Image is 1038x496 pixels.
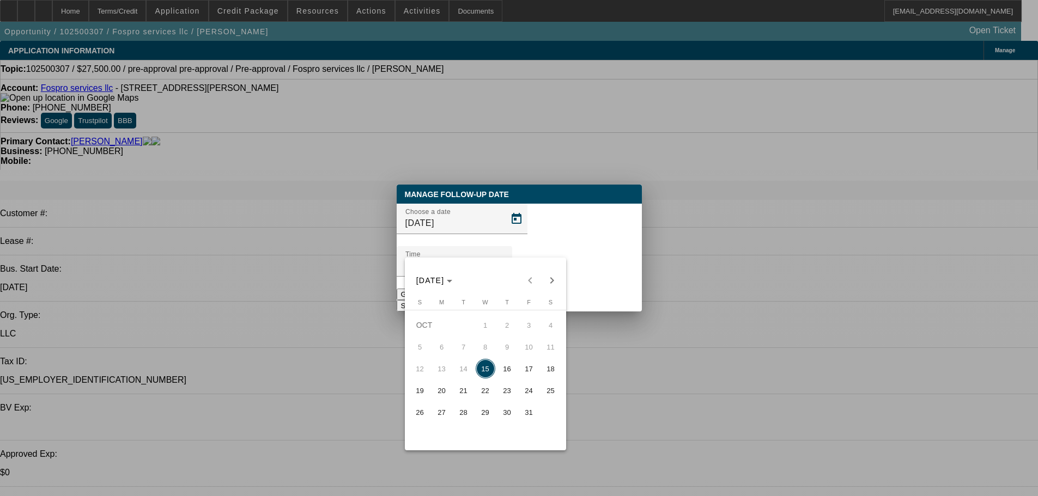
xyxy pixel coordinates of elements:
button: October 18, 2025 [540,358,562,379]
button: October 30, 2025 [496,401,518,423]
button: October 17, 2025 [518,358,540,379]
span: 10 [519,337,539,357]
span: 26 [410,402,430,422]
span: 9 [497,337,517,357]
span: 6 [432,337,452,357]
button: October 10, 2025 [518,336,540,358]
button: October 15, 2025 [475,358,496,379]
span: T [505,299,509,305]
span: 15 [476,359,495,378]
span: S [418,299,422,305]
button: October 12, 2025 [409,358,431,379]
span: 23 [497,381,517,400]
span: 4 [541,315,561,335]
span: S [549,299,553,305]
button: October 31, 2025 [518,401,540,423]
button: October 3, 2025 [518,314,540,336]
span: 14 [454,359,474,378]
span: 5 [410,337,430,357]
button: October 21, 2025 [453,379,475,401]
button: October 27, 2025 [431,401,453,423]
span: W [482,299,488,305]
span: 30 [497,402,517,422]
span: 20 [432,381,452,400]
span: 27 [432,402,452,422]
button: October 6, 2025 [431,336,453,358]
button: Next month [541,270,563,291]
span: 13 [432,359,452,378]
span: 24 [519,381,539,400]
button: October 19, 2025 [409,379,431,401]
button: Choose month and year [412,271,457,290]
span: 25 [541,381,561,400]
span: 22 [476,381,495,400]
button: October 22, 2025 [475,379,496,401]
button: October 16, 2025 [496,358,518,379]
span: 21 [454,381,474,400]
button: October 9, 2025 [496,336,518,358]
span: 19 [410,381,430,400]
span: M [439,299,444,305]
button: October 20, 2025 [431,379,453,401]
span: 11 [541,337,561,357]
button: October 11, 2025 [540,336,562,358]
span: 8 [476,337,495,357]
button: October 14, 2025 [453,358,475,379]
button: October 23, 2025 [496,379,518,401]
button: October 13, 2025 [431,358,453,379]
button: October 7, 2025 [453,336,475,358]
span: 18 [541,359,561,378]
span: 16 [497,359,517,378]
button: October 26, 2025 [409,401,431,423]
span: 7 [454,337,474,357]
button: October 24, 2025 [518,379,540,401]
button: October 29, 2025 [475,401,496,423]
span: F [527,299,531,305]
button: October 4, 2025 [540,314,562,336]
button: October 25, 2025 [540,379,562,401]
td: OCT [409,314,475,336]
button: October 2, 2025 [496,314,518,336]
span: 17 [519,359,539,378]
span: 2 [497,315,517,335]
span: 3 [519,315,539,335]
span: 29 [476,402,495,422]
button: October 28, 2025 [453,401,475,423]
button: October 5, 2025 [409,336,431,358]
button: October 1, 2025 [475,314,496,336]
button: October 8, 2025 [475,336,496,358]
span: [DATE] [416,276,445,285]
span: 1 [476,315,495,335]
span: 12 [410,359,430,378]
span: T [462,299,465,305]
span: 31 [519,402,539,422]
span: 28 [454,402,474,422]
